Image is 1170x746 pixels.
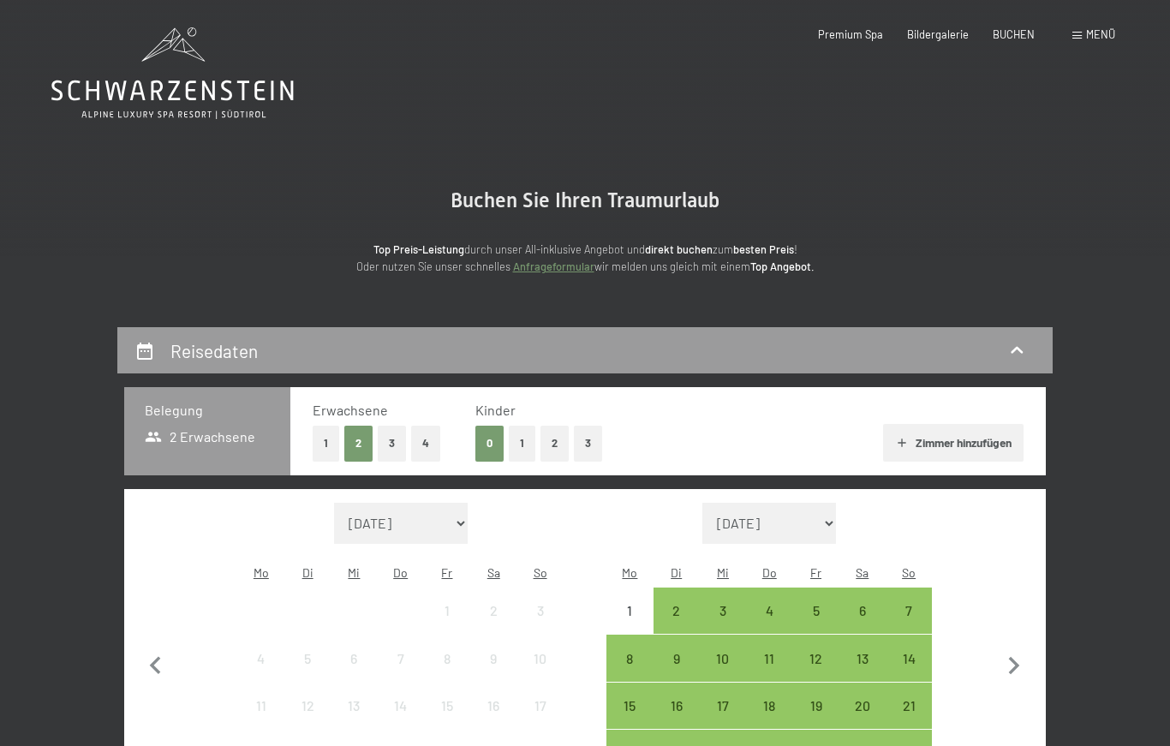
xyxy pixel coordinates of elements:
div: Anreise möglich [746,683,792,729]
abbr: Sonntag [534,565,547,580]
div: Anreise möglich [886,683,932,729]
div: Sun Aug 17 2025 [516,683,563,729]
div: 8 [608,652,651,695]
div: 11 [748,652,791,695]
a: Premium Spa [818,27,883,41]
div: Anreise nicht möglich [516,635,563,681]
div: 16 [655,699,698,742]
div: Anreise nicht möglich [378,683,424,729]
div: 10 [518,652,561,695]
div: Sun Aug 03 2025 [516,588,563,634]
div: Anreise möglich [700,683,746,729]
div: Anreise nicht möglich [238,635,284,681]
div: 15 [426,699,469,742]
div: Anreise nicht möglich [470,683,516,729]
a: BUCHEN [993,27,1035,41]
div: Wed Sep 10 2025 [700,635,746,681]
div: 14 [379,699,422,742]
div: Anreise nicht möglich [606,588,653,634]
div: Thu Aug 07 2025 [378,635,424,681]
strong: Top Angebot. [750,260,815,273]
div: Anreise nicht möglich [424,683,470,729]
div: Anreise nicht möglich [424,635,470,681]
div: Anreise nicht möglich [516,588,563,634]
div: Anreise möglich [886,635,932,681]
div: Sat Sep 13 2025 [839,635,886,681]
abbr: Freitag [810,565,821,580]
button: 3 [574,426,602,461]
div: Fri Aug 01 2025 [424,588,470,634]
div: Mon Sep 08 2025 [606,635,653,681]
button: 0 [475,426,504,461]
abbr: Donnerstag [762,565,777,580]
div: Anreise möglich [746,588,792,634]
div: 9 [655,652,698,695]
div: Tue Sep 09 2025 [654,635,700,681]
span: Kinder [475,402,516,418]
div: Anreise möglich [654,635,700,681]
div: Fri Sep 19 2025 [792,683,839,729]
div: 17 [701,699,744,742]
h3: Belegung [145,401,270,420]
div: 5 [286,652,329,695]
div: Mon Sep 15 2025 [606,683,653,729]
div: Wed Sep 03 2025 [700,588,746,634]
div: Anreise nicht möglich [284,635,331,681]
div: 9 [472,652,515,695]
div: Anreise möglich [839,683,886,729]
div: Anreise nicht möglich [470,588,516,634]
div: 12 [794,652,837,695]
div: 12 [286,699,329,742]
strong: direkt buchen [645,242,713,256]
div: Anreise möglich [700,588,746,634]
div: 2 [472,604,515,647]
button: 4 [411,426,440,461]
div: Anreise nicht möglich [516,683,563,729]
div: Sun Sep 07 2025 [886,588,932,634]
div: Tue Sep 16 2025 [654,683,700,729]
button: 2 [344,426,373,461]
div: Thu Sep 04 2025 [746,588,792,634]
div: 1 [426,604,469,647]
div: Anreise möglich [746,635,792,681]
h2: Reisedaten [170,340,258,361]
div: 13 [841,652,884,695]
div: Sat Sep 20 2025 [839,683,886,729]
div: 4 [240,652,283,695]
div: Thu Sep 11 2025 [746,635,792,681]
button: Zimmer hinzufügen [883,424,1023,462]
div: Thu Sep 18 2025 [746,683,792,729]
div: Anreise möglich [654,588,700,634]
div: Anreise möglich [792,588,839,634]
button: 1 [313,426,339,461]
div: 3 [701,604,744,647]
div: 20 [841,699,884,742]
abbr: Samstag [487,565,500,580]
div: Anreise möglich [792,683,839,729]
div: 16 [472,699,515,742]
div: 14 [887,652,930,695]
div: Anreise möglich [606,635,653,681]
div: Anreise möglich [839,635,886,681]
span: 2 Erwachsene [145,427,255,446]
a: Anfrageformular [513,260,594,273]
div: 2 [655,604,698,647]
div: 11 [240,699,283,742]
div: Tue Sep 02 2025 [654,588,700,634]
span: Bildergalerie [907,27,969,41]
div: 13 [332,699,375,742]
div: 18 [748,699,791,742]
div: 19 [794,699,837,742]
div: Anreise möglich [886,588,932,634]
strong: besten Preis [733,242,794,256]
div: Tue Aug 12 2025 [284,683,331,729]
strong: Top Preis-Leistung [373,242,464,256]
div: Anreise möglich [839,588,886,634]
div: Tue Aug 05 2025 [284,635,331,681]
div: 8 [426,652,469,695]
div: 21 [887,699,930,742]
abbr: Montag [254,565,269,580]
abbr: Donnerstag [393,565,408,580]
div: Anreise nicht möglich [284,683,331,729]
